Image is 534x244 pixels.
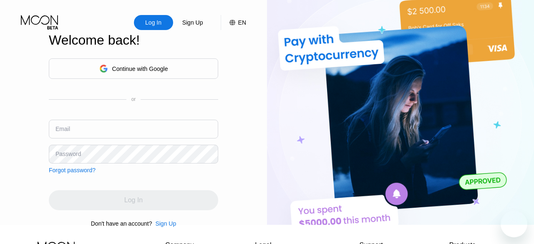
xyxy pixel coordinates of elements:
div: EN [221,15,246,30]
div: Sign Up [181,18,204,27]
div: Log In [134,15,173,30]
div: Log In [144,18,162,27]
div: Continue with Google [49,58,218,79]
div: Don't have an account? [91,220,152,227]
div: Welcome back! [49,33,218,48]
div: Forgot password? [49,167,96,174]
div: Sign Up [152,220,176,227]
div: Sign Up [155,220,176,227]
div: Sign Up [173,15,212,30]
div: Email [55,126,70,132]
div: Continue with Google [112,65,168,72]
div: EN [238,19,246,26]
iframe: Button to launch messaging window [501,211,527,237]
div: Password [55,151,81,157]
div: or [131,96,136,102]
